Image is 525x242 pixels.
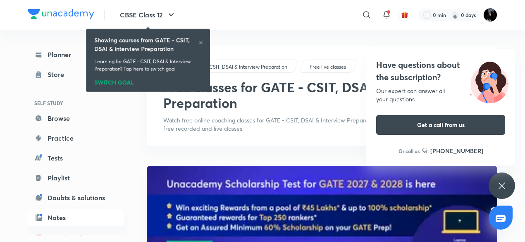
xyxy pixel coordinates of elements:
[376,59,505,84] h4: Have questions about the subscription?
[191,63,289,71] a: GATE - CSIT, DSAI & Interview Preparation
[192,63,287,71] p: GATE - CSIT, DSAI & Interview Preparation
[94,36,198,53] h6: Showing courses from GATE - CSIT, DSAI & Interview Preparation
[28,130,124,146] a: Practice
[28,9,94,19] img: Company Logo
[463,59,515,103] img: ttu_illustration_new.svg
[376,115,505,135] button: Get a call from us
[28,170,124,186] a: Playlist
[28,110,124,127] a: Browse
[28,150,124,166] a: Tests
[28,189,124,206] a: Doubts & solutions
[451,11,459,19] img: streak
[94,76,202,85] div: SWITCH GOAL
[399,147,420,155] p: Or call us
[376,87,505,103] div: Our expert can answer all your questions
[483,8,497,22] img: Mini John
[310,63,346,71] p: Free live classes
[28,9,94,21] a: Company Logo
[422,146,483,155] a: [PHONE_NUMBER]
[398,8,411,22] button: avatar
[28,46,124,63] a: Planner
[94,58,202,73] p: Learning for GATE - CSIT, DSAI & Interview Preparation? Tap here to switch goal
[48,69,69,79] div: Store
[28,209,124,226] a: Notes
[28,96,124,110] h6: SELF STUDY
[115,7,181,23] button: CBSE Class 12
[401,11,408,19] img: avatar
[430,146,483,155] h6: [PHONE_NUMBER]
[163,116,481,133] p: Watch free online coaching classes for GATE - CSIT, DSAI & Interview Preparation by our best educ...
[163,79,481,111] h1: Free classes for GATE - CSIT, DSAI & Interview Preparation
[308,63,348,71] a: Free live classes
[28,66,124,83] a: Store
